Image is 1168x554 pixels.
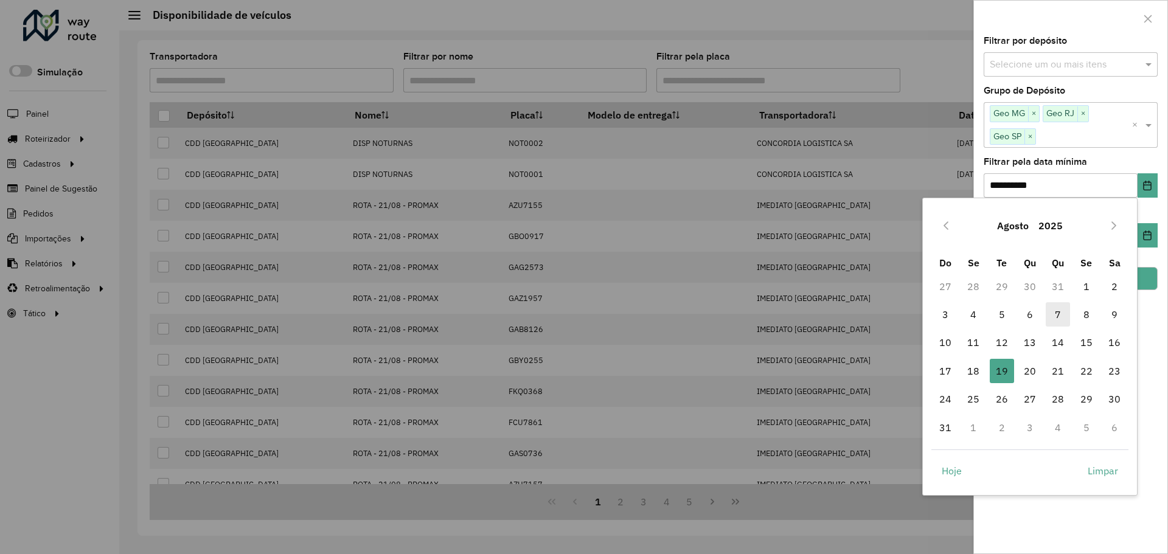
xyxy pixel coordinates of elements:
span: Geo SP [990,129,1024,144]
td: 6 [1100,413,1128,441]
span: Geo RJ [1043,106,1077,120]
span: Se [1080,257,1092,269]
td: 26 [987,385,1015,413]
span: Do [939,257,951,269]
span: 4 [961,302,985,327]
button: Choose Month [992,211,1034,240]
span: Te [996,257,1007,269]
span: 7 [1046,302,1070,327]
td: 31 [931,413,959,441]
span: 3 [933,302,958,327]
span: 14 [1046,330,1070,355]
td: 28 [959,272,987,300]
td: 5 [987,300,1015,328]
button: Choose Date [1138,223,1158,248]
label: Grupo de Depósito [984,83,1065,98]
span: × [1028,106,1039,121]
td: 1 [1072,272,1100,300]
td: 2 [1100,272,1128,300]
span: 9 [1102,302,1127,327]
span: 11 [961,330,985,355]
td: 13 [1016,328,1044,356]
span: 25 [961,387,985,411]
span: × [1077,106,1088,121]
span: 18 [961,359,985,383]
button: Limpar [1077,459,1128,483]
td: 18 [959,357,987,385]
button: Choose Year [1034,211,1068,240]
button: Next Month [1104,216,1124,235]
span: 22 [1074,359,1099,383]
button: Hoje [931,459,972,483]
span: 17 [933,359,958,383]
span: 5 [990,302,1014,327]
td: 28 [1044,385,1072,413]
span: 29 [1074,387,1099,411]
td: 27 [931,272,959,300]
td: 2 [987,413,1015,441]
span: 8 [1074,302,1099,327]
td: 4 [959,300,987,328]
td: 27 [1016,385,1044,413]
td: 31 [1044,272,1072,300]
span: 21 [1046,359,1070,383]
span: Clear all [1132,118,1142,133]
span: 19 [990,359,1014,383]
span: Qu [1024,257,1036,269]
td: 7 [1044,300,1072,328]
td: 16 [1100,328,1128,356]
button: Previous Month [936,216,956,235]
span: 2 [1102,274,1127,299]
span: 23 [1102,359,1127,383]
td: 24 [931,385,959,413]
td: 10 [931,328,959,356]
label: Filtrar por depósito [984,33,1067,48]
span: 27 [1018,387,1042,411]
td: 23 [1100,357,1128,385]
td: 12 [987,328,1015,356]
div: Choose Date [922,198,1138,496]
span: Hoje [942,463,962,478]
span: 31 [933,415,958,440]
span: 12 [990,330,1014,355]
td: 15 [1072,328,1100,356]
span: 16 [1102,330,1127,355]
td: 3 [931,300,959,328]
td: 5 [1072,413,1100,441]
span: Geo MG [990,106,1028,120]
td: 8 [1072,300,1100,328]
td: 6 [1016,300,1044,328]
td: 19 [987,357,1015,385]
td: 1 [959,413,987,441]
span: 26 [990,387,1014,411]
td: 30 [1100,385,1128,413]
td: 11 [959,328,987,356]
span: 30 [1102,387,1127,411]
td: 29 [987,272,1015,300]
button: Choose Date [1138,173,1158,198]
span: 15 [1074,330,1099,355]
span: 13 [1018,330,1042,355]
span: Se [968,257,979,269]
span: 24 [933,387,958,411]
span: Sa [1109,257,1121,269]
td: 14 [1044,328,1072,356]
td: 9 [1100,300,1128,328]
td: 25 [959,385,987,413]
span: 10 [933,330,958,355]
td: 20 [1016,357,1044,385]
label: Filtrar pela data mínima [984,154,1087,169]
td: 21 [1044,357,1072,385]
span: × [1024,130,1035,144]
td: 29 [1072,385,1100,413]
td: 4 [1044,413,1072,441]
span: 6 [1018,302,1042,327]
span: 1 [1074,274,1099,299]
span: 20 [1018,359,1042,383]
span: Limpar [1088,463,1118,478]
td: 17 [931,357,959,385]
td: 22 [1072,357,1100,385]
span: 28 [1046,387,1070,411]
span: Qu [1052,257,1064,269]
td: 30 [1016,272,1044,300]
